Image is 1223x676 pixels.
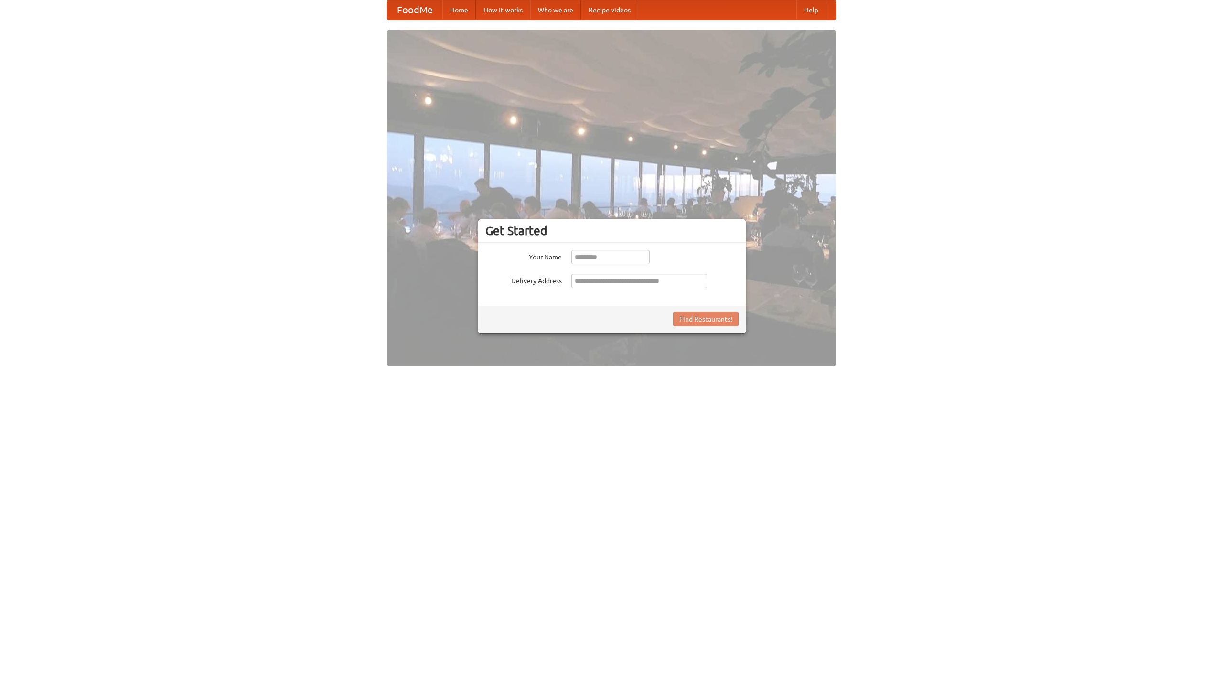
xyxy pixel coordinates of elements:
a: How it works [476,0,530,20]
h3: Get Started [485,224,739,238]
label: Delivery Address [485,274,562,286]
a: Who we are [530,0,581,20]
a: Home [442,0,476,20]
a: Help [796,0,826,20]
label: Your Name [485,250,562,262]
button: Find Restaurants! [673,312,739,326]
a: Recipe videos [581,0,638,20]
a: FoodMe [387,0,442,20]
